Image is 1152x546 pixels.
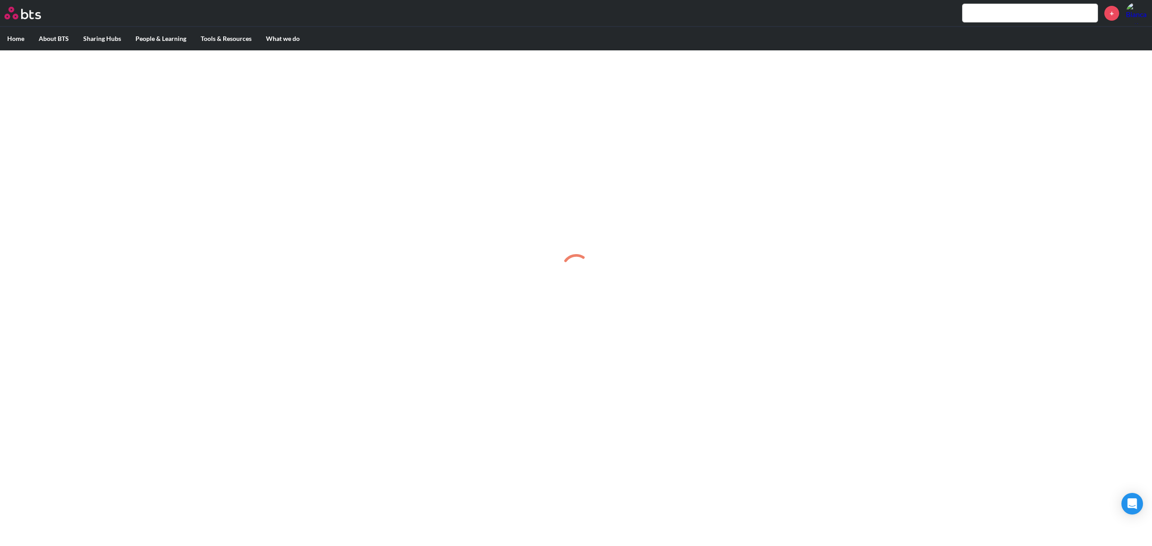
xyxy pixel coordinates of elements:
[1104,6,1119,21] a: +
[31,27,76,50] label: About BTS
[1121,493,1143,515] div: Open Intercom Messenger
[259,27,307,50] label: What we do
[1126,2,1147,24] a: Profile
[76,27,128,50] label: Sharing Hubs
[4,7,41,19] img: BTS Logo
[128,27,193,50] label: People & Learning
[1126,2,1147,24] img: Bianca Cowan
[4,7,58,19] a: Go home
[193,27,259,50] label: Tools & Resources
